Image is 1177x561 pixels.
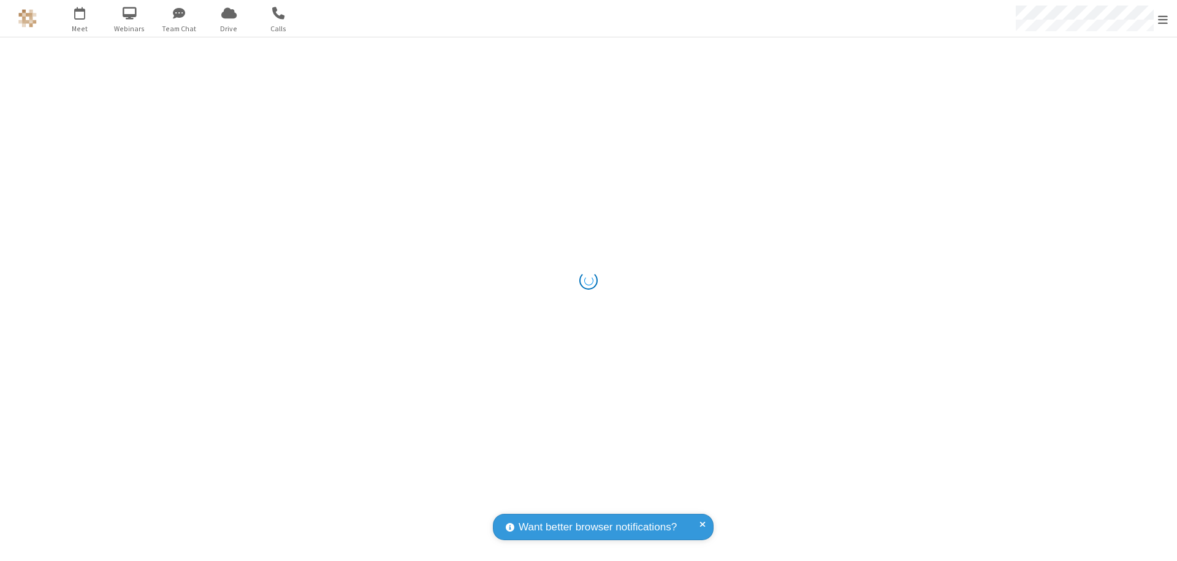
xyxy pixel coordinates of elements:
[156,23,202,34] span: Team Chat
[107,23,153,34] span: Webinars
[519,519,677,535] span: Want better browser notifications?
[206,23,252,34] span: Drive
[57,23,103,34] span: Meet
[256,23,302,34] span: Calls
[18,9,37,28] img: QA Selenium DO NOT DELETE OR CHANGE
